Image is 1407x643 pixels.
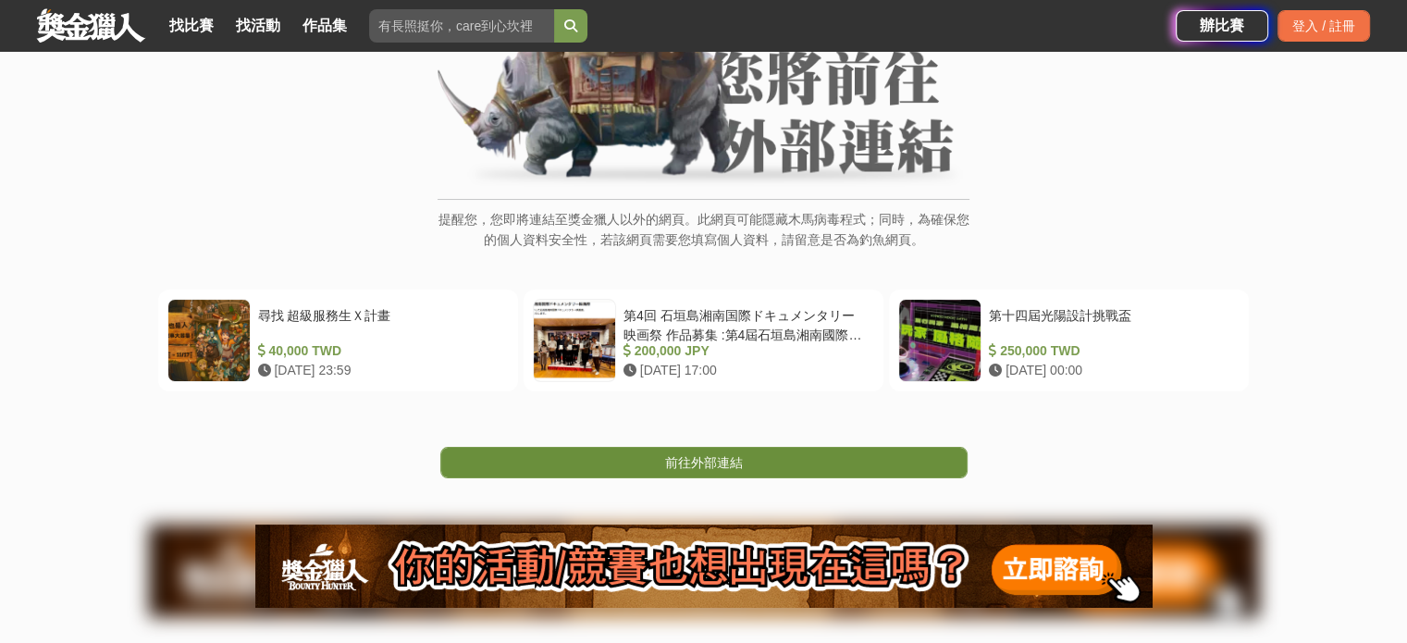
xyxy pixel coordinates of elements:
[665,455,743,470] span: 前往外部連結
[258,306,501,341] div: 尋找 超級服務生Ｘ計畫
[524,290,883,391] a: 第4回 石垣島湘南国際ドキュメンタリー映画祭 作品募集 :第4屆石垣島湘南國際紀錄片電影節作品徵集 200,000 JPY [DATE] 17:00
[623,341,867,361] div: 200,000 JPY
[889,290,1249,391] a: 第十四屆光陽設計挑戰盃 250,000 TWD [DATE] 00:00
[438,209,969,269] p: 提醒您，您即將連結至獎金獵人以外的網頁。此網頁可能隱藏木馬病毒程式；同時，為確保您的個人資料安全性，若該網頁需要您填寫個人資料，請留意是否為釣魚網頁。
[440,447,968,478] a: 前往外部連結
[369,9,554,43] input: 有長照挺你，care到心坎裡！青春出手，拍出照顧 影音徵件活動
[1277,10,1370,42] div: 登入 / 註冊
[989,361,1232,380] div: [DATE] 00:00
[1176,10,1268,42] a: 辦比賽
[255,525,1153,608] img: 905fc34d-8193-4fb2-a793-270a69788fd0.png
[989,341,1232,361] div: 250,000 TWD
[158,290,518,391] a: 尋找 超級服務生Ｘ計畫 40,000 TWD [DATE] 23:59
[162,13,221,39] a: 找比賽
[228,13,288,39] a: 找活動
[623,306,867,341] div: 第4回 石垣島湘南国際ドキュメンタリー映画祭 作品募集 :第4屆石垣島湘南國際紀錄片電影節作品徵集
[258,341,501,361] div: 40,000 TWD
[295,13,354,39] a: 作品集
[258,361,501,380] div: [DATE] 23:59
[989,306,1232,341] div: 第十四屆光陽設計挑戰盃
[623,361,867,380] div: [DATE] 17:00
